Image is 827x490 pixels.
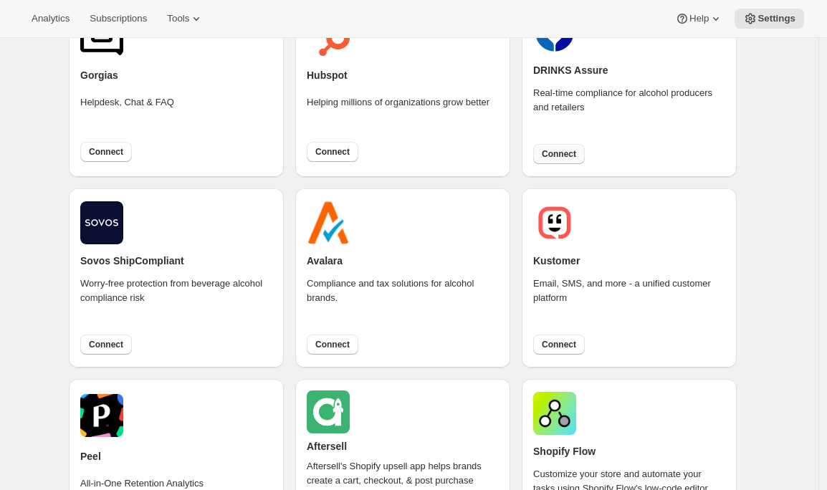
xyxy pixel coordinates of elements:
button: Connect [307,335,358,355]
span: Connect [89,146,123,158]
img: avalara.png [307,201,350,244]
button: Connect [80,335,132,355]
button: Help [666,9,732,29]
button: Connect [533,144,585,164]
span: Connect [542,339,576,350]
img: peel.png [80,394,123,437]
span: Tools [167,13,189,24]
h2: Peel [80,449,101,463]
button: Connect [307,142,358,162]
span: Analytics [32,13,70,24]
button: Subscriptions [81,9,156,29]
h2: Gorgias [80,68,118,82]
button: Connect [533,335,585,355]
h2: Kustomer [533,254,580,268]
button: Connect [80,142,132,162]
div: Real-time compliance for alcohol producers and retailers [533,86,725,135]
h2: Avalara [307,254,343,268]
h2: Aftersell [307,439,347,453]
div: Helpdesk, Chat & FAQ [80,95,174,130]
span: Subscriptions [90,13,147,24]
button: Analytics [23,9,78,29]
button: Settings [735,9,804,29]
span: Settings [757,13,795,24]
h2: Sovos ShipCompliant [80,254,184,268]
img: shipcompliant.png [80,201,123,244]
div: Compliance and tax solutions for alcohol brands. [307,277,499,325]
button: Tools [158,9,212,29]
img: aftersell.png [307,390,350,433]
h2: DRINKS Assure [533,63,608,77]
div: Helping millions of organizations grow better [307,95,489,130]
img: shopifyflow.png [533,392,576,435]
span: Connect [315,339,350,350]
span: Connect [315,146,350,158]
h2: Hubspot [307,68,348,82]
div: Email, SMS, and more - a unified customer platform [533,277,725,325]
span: Help [689,13,709,24]
span: Connect [542,148,576,160]
h2: Shopify Flow [533,444,596,458]
div: Worry-free protection from beverage alcohol compliance risk [80,277,272,325]
span: Connect [89,339,123,350]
